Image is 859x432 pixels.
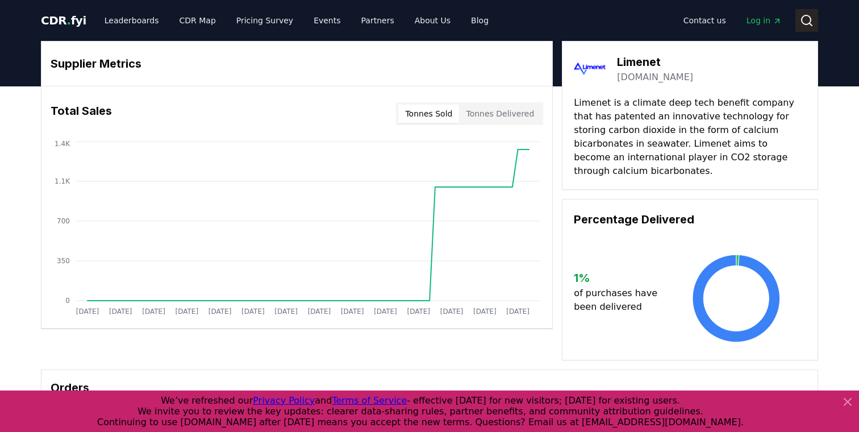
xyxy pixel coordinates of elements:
[142,308,165,315] tspan: [DATE]
[95,10,168,31] a: Leaderboards
[398,105,459,123] button: Tonnes Sold
[227,10,302,31] a: Pricing Survey
[506,308,529,315] tspan: [DATE]
[374,308,397,315] tspan: [DATE]
[308,308,331,315] tspan: [DATE]
[407,308,430,315] tspan: [DATE]
[241,308,265,315] tspan: [DATE]
[76,308,99,315] tspan: [DATE]
[462,10,498,31] a: Blog
[176,308,199,315] tspan: [DATE]
[406,10,460,31] a: About Us
[109,308,132,315] tspan: [DATE]
[574,286,666,314] p: of purchases have been delivered
[274,308,298,315] tspan: [DATE]
[459,105,541,123] button: Tonnes Delivered
[305,10,349,31] a: Events
[51,102,112,125] h3: Total Sales
[55,177,70,185] tspan: 1.1K
[41,14,86,27] span: CDR fyi
[737,10,791,31] a: Log in
[352,10,403,31] a: Partners
[65,297,70,305] tspan: 0
[57,217,70,225] tspan: 700
[209,308,232,315] tspan: [DATE]
[674,10,791,31] nav: Main
[473,308,497,315] tspan: [DATE]
[57,257,70,265] tspan: 350
[51,55,543,72] h3: Supplier Metrics
[51,379,808,396] h3: Orders
[617,70,693,84] a: [DOMAIN_NAME]
[440,308,464,315] tspan: [DATE]
[67,14,71,27] span: .
[341,308,364,315] tspan: [DATE]
[574,96,806,178] p: Limenet is a climate deep tech benefit company that has patented an innovative technology for sto...
[617,53,693,70] h3: Limenet
[574,269,666,286] h3: 1 %
[55,140,70,148] tspan: 1.4K
[574,211,806,228] h3: Percentage Delivered
[674,10,735,31] a: Contact us
[747,15,782,26] span: Log in
[41,13,86,28] a: CDR.fyi
[95,10,498,31] nav: Main
[170,10,225,31] a: CDR Map
[574,53,606,85] img: Limenet-logo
